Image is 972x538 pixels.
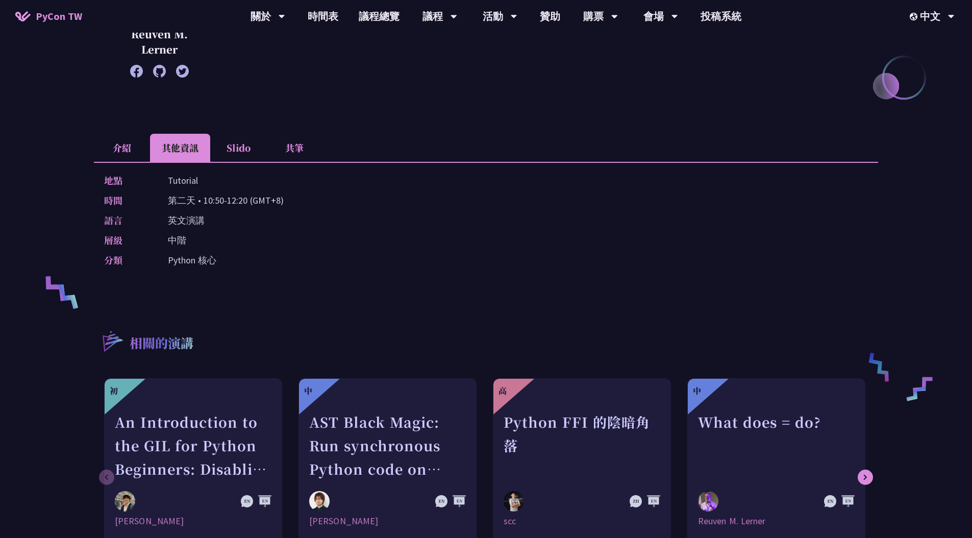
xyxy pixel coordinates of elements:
p: 時間 [104,193,147,208]
img: Home icon of PyCon TW 2025 [15,11,31,21]
p: 分類 [104,253,147,267]
li: Slido [210,134,266,162]
p: Tutorial [168,173,198,188]
p: 層級 [104,233,147,248]
img: scc [504,491,524,511]
div: AST Black Magic: Run synchronous Python code on asynchronous Pyodide [309,410,466,481]
span: PyCon TW [36,9,82,24]
p: 地點 [104,173,147,188]
div: An Introduction to the GIL for Python Beginners: Disabling It in Python 3.13 and Leveraging Concu... [115,410,271,481]
a: PyCon TW [5,4,92,29]
p: Python 核心 [168,253,216,267]
div: [PERSON_NAME] [309,515,466,527]
p: 第二天 • 10:50-12:20 (GMT+8) [168,193,284,208]
div: What does = do? [698,410,855,481]
div: 中 [693,385,701,397]
p: 語言 [104,213,147,228]
li: 介紹 [94,134,150,162]
div: 初 [110,385,118,397]
p: 英文演講 [168,213,205,228]
p: 中階 [168,233,186,248]
div: scc [504,515,660,527]
div: Reuven M. Lerner [698,515,855,527]
img: Yu Saito [115,491,135,511]
div: Python FFI 的陰暗角落 [504,410,660,481]
li: 其他資訊 [150,134,210,162]
li: 共筆 [266,134,322,162]
img: Locale Icon [910,13,920,20]
img: r3.8d01567.svg [87,316,137,365]
div: [PERSON_NAME] [115,515,271,527]
p: Reuven M. Lerner [119,27,200,57]
p: 相關的演講 [130,334,193,354]
img: Reuven M. Lerner [698,491,718,513]
div: 高 [499,385,507,397]
div: 中 [304,385,312,397]
img: Yuichiro Tachibana [309,491,330,511]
